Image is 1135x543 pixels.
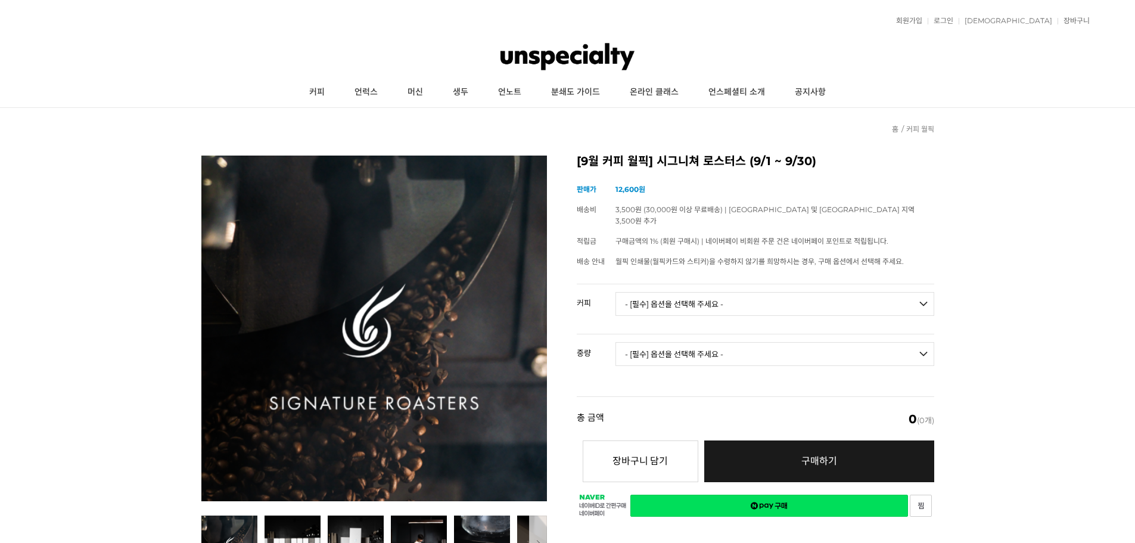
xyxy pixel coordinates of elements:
[577,185,596,194] span: 판매가
[577,284,615,312] th: 커피
[583,440,698,482] button: 장바구니 담기
[909,413,934,425] span: (0개)
[393,77,438,107] a: 머신
[906,125,934,134] a: 커피 월픽
[615,257,904,266] span: 월픽 인쇄물(월픽카드와 스티커)을 수령하지 않기를 희망하시는 경우, 구매 옵션에서 선택해 주세요.
[615,77,694,107] a: 온라인 클래스
[294,77,340,107] a: 커피
[892,125,898,134] a: 홈
[615,185,645,194] strong: 12,600원
[483,77,536,107] a: 언노트
[704,440,934,482] a: 구매하기
[201,156,547,501] img: [9월 커피 월픽] 시그니쳐 로스터스 (9/1 ~ 9/30)
[615,237,888,246] span: 구매금액의 1% (회원 구매시) | 네이버페이 비회원 주문 건은 네이버페이 포인트로 적립됩니다.
[630,495,908,517] a: 새창
[615,205,915,225] span: 3,500원 (30,000원 이상 무료배송) | [GEOGRAPHIC_DATA] 및 [GEOGRAPHIC_DATA] 지역 3,500원 추가
[340,77,393,107] a: 언럭스
[577,205,596,214] span: 배송비
[577,257,605,266] span: 배송 안내
[577,334,615,362] th: 중량
[780,77,841,107] a: 공지사항
[959,17,1052,24] a: [DEMOGRAPHIC_DATA]
[536,77,615,107] a: 분쇄도 가이드
[500,39,635,75] img: 언스페셜티 몰
[1058,17,1090,24] a: 장바구니
[890,17,922,24] a: 회원가입
[801,455,837,467] span: 구매하기
[577,156,934,167] h2: [9월 커피 월픽] 시그니쳐 로스터스 (9/1 ~ 9/30)
[438,77,483,107] a: 생두
[928,17,953,24] a: 로그인
[577,237,596,246] span: 적립금
[694,77,780,107] a: 언스페셜티 소개
[910,495,932,517] a: 새창
[909,412,917,426] em: 0
[577,413,604,425] strong: 총 금액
